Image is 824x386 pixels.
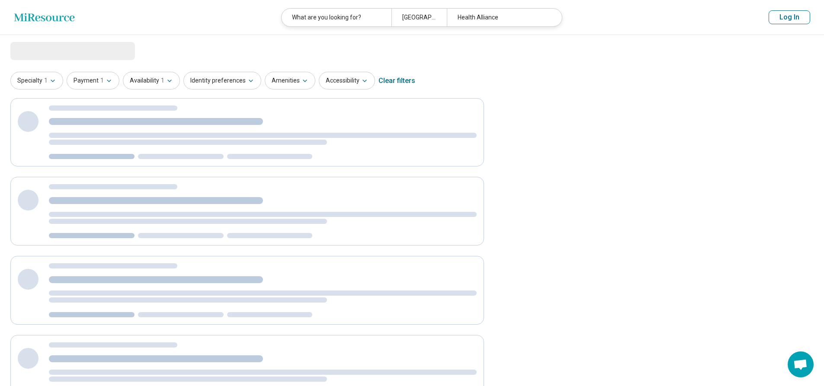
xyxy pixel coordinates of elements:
[769,10,810,24] button: Log In
[378,70,415,91] div: Clear filters
[391,9,446,26] div: [GEOGRAPHIC_DATA], [GEOGRAPHIC_DATA]
[319,72,375,89] button: Accessibility
[282,9,391,26] div: What are you looking for?
[447,9,557,26] div: Health Alliance
[100,76,104,85] span: 1
[265,72,315,89] button: Amenities
[183,72,261,89] button: Identity preferences
[123,72,180,89] button: Availability1
[161,76,164,85] span: 1
[44,76,48,85] span: 1
[67,72,119,89] button: Payment1
[10,72,63,89] button: Specialty1
[788,351,814,377] div: Open chat
[10,42,83,59] span: Loading...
